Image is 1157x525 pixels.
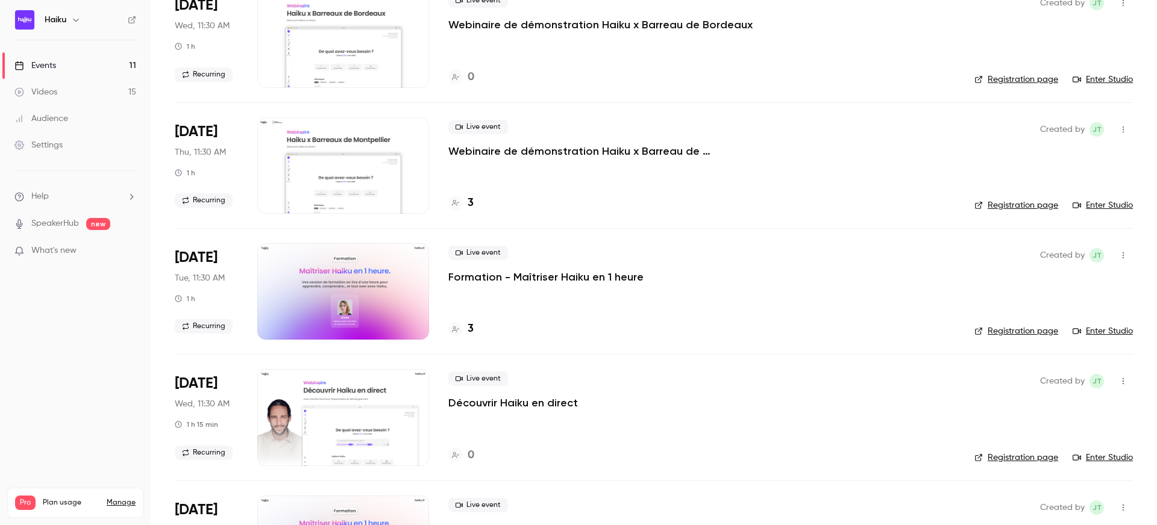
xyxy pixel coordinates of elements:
div: Settings [14,139,63,151]
span: Plan usage [43,498,99,508]
a: SpeakerHub [31,217,79,230]
a: Découvrir Haiku en direct [448,396,578,410]
span: What's new [31,244,77,257]
a: Registration page [974,73,1058,85]
a: Webinaire de démonstration Haiku x Barreau de [GEOGRAPHIC_DATA] [448,144,810,158]
span: jean Touzet [1090,374,1104,388]
a: Registration page [974,199,1058,211]
a: Enter Studio [1073,73,1133,85]
span: Recurring [175,446,233,460]
li: help-dropdown-opener [14,190,136,203]
span: jT [1093,500,1102,515]
div: Oct 23 Thu, 11:30 AM (Europe/Paris) [175,117,238,214]
span: Recurring [175,319,233,334]
div: 1 h [175,42,195,51]
span: Tue, 11:30 AM [175,272,225,284]
span: [DATE] [175,122,218,141]
h4: 0 [468,69,474,85]
span: jean Touzet [1090,248,1104,262]
span: new [86,218,110,230]
div: 1 h [175,294,195,303]
span: jT [1093,248,1102,262]
a: Enter Studio [1073,452,1133,464]
div: 1 h [175,168,195,178]
img: Haiku [15,10,34,30]
h4: 3 [468,195,474,211]
span: [DATE] [175,248,218,267]
span: jean Touzet [1090,500,1104,515]
span: Wed, 11:30 AM [175,20,230,32]
div: Oct 28 Tue, 11:30 AM (Europe/Paris) [175,243,238,340]
a: Enter Studio [1073,325,1133,337]
span: Recurring [175,67,233,82]
h4: 3 [468,321,474,337]
span: Wed, 11:30 AM [175,398,230,410]
a: Registration page [974,325,1058,337]
div: Oct 29 Wed, 11:30 AM (Europe/Paris) [175,369,238,465]
a: Manage [107,498,136,508]
span: Recurring [175,193,233,208]
span: [DATE] [175,500,218,520]
a: Registration page [974,452,1058,464]
a: 3 [448,195,474,211]
span: Pro [15,495,36,510]
span: Created by [1040,248,1085,262]
a: 0 [448,69,474,85]
div: Videos [14,86,57,98]
span: Live event [448,246,508,260]
span: jT [1093,122,1102,137]
span: Live event [448,498,508,512]
a: Webinaire de démonstration Haiku x Barreau de Bordeaux [448,17,753,32]
a: Enter Studio [1073,199,1133,211]
span: [DATE] [175,374,218,393]
a: 3 [448,321,474,337]
span: Live event [448,371,508,386]
span: Created by [1040,122,1085,137]
span: Help [31,190,49,203]
div: Events [14,60,56,72]
span: jT [1093,374,1102,388]
span: Created by [1040,374,1085,388]
h6: Haiku [45,14,66,26]
span: Thu, 11:30 AM [175,146,226,158]
div: Audience [14,113,68,125]
span: jean Touzet [1090,122,1104,137]
div: 1 h 15 min [175,420,218,429]
a: Formation - Maîtriser Haiku en 1 heure [448,270,644,284]
h4: 0 [468,447,474,464]
span: Created by [1040,500,1085,515]
span: Live event [448,120,508,134]
a: 0 [448,447,474,464]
